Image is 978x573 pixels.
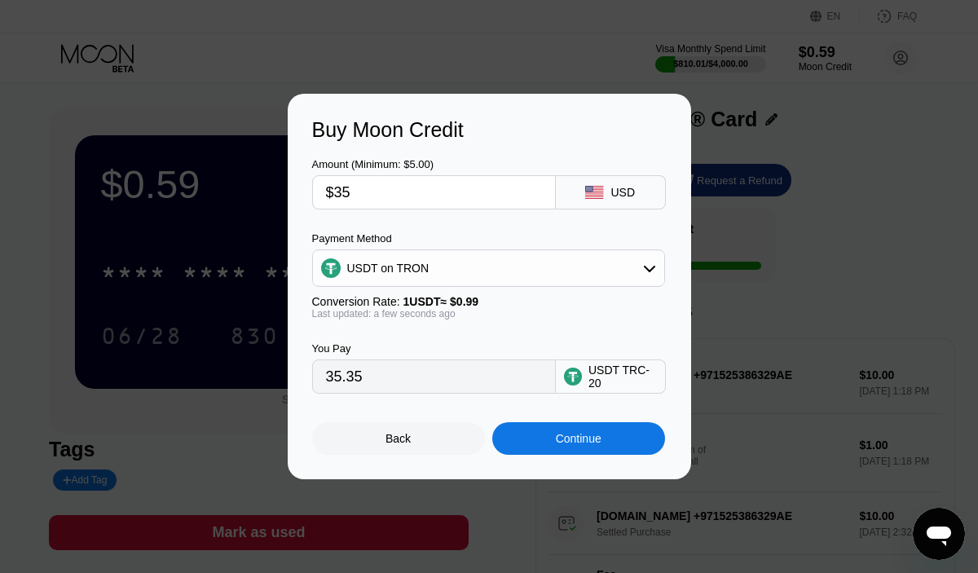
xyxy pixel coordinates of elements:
div: Back [385,432,411,445]
div: Back [312,422,485,455]
div: Continue [492,422,665,455]
div: Last updated: a few seconds ago [312,308,665,320]
iframe: Кнопка запуска окна обмена сообщениями [913,508,965,560]
div: USDT on TRON [347,262,430,275]
div: Amount (Minimum: $5.00) [312,158,556,170]
div: Conversion Rate: [312,295,665,308]
div: USDT on TRON [313,252,664,284]
span: 1 USDT ≈ $0.99 [403,295,479,308]
div: Payment Method [312,232,665,245]
div: Buy Moon Credit [312,118,667,142]
div: Continue [556,432,601,445]
div: You Pay [312,342,556,355]
input: $0.00 [326,176,542,209]
div: USDT TRC-20 [588,364,657,390]
div: USD [610,186,635,199]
